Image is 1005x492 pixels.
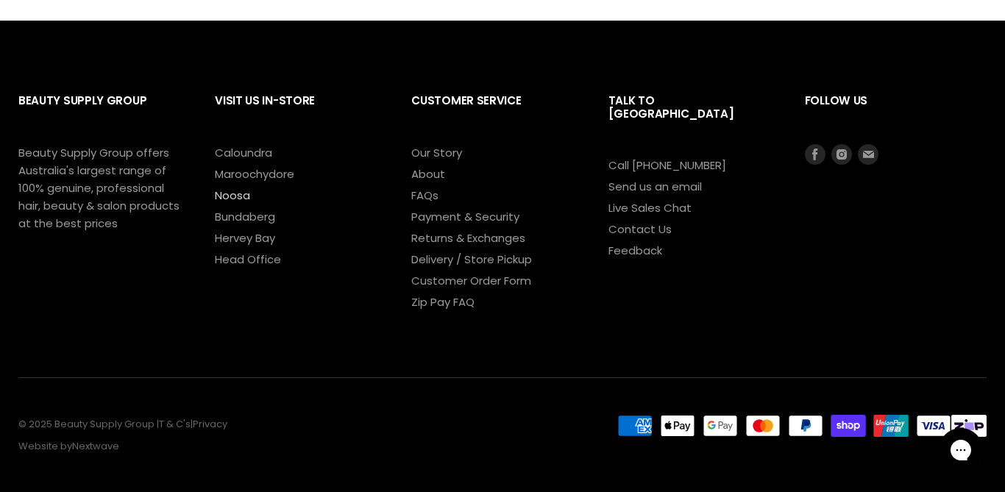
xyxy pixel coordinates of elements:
[608,179,702,194] a: Send us an email
[215,166,294,182] a: Maroochydore
[805,82,987,143] h2: Follow us
[411,294,475,310] a: Zip Pay FAQ
[159,417,191,431] a: T & C's
[411,188,438,203] a: FAQs
[72,439,119,453] a: Nextwave
[18,419,590,452] p: © 2025 Beauty Supply Group | | Website by
[215,145,272,160] a: Caloundra
[215,252,281,267] a: Head Office
[608,221,672,237] a: Contact Us
[215,209,275,224] a: Bundaberg
[411,145,462,160] a: Our Story
[411,230,525,246] a: Returns & Exchanges
[931,423,990,477] iframe: Gorgias live chat messenger
[411,273,531,288] a: Customer Order Form
[411,82,578,143] h2: Customer Service
[193,417,227,431] a: Privacy
[608,200,692,215] a: Live Sales Chat
[215,230,275,246] a: Hervey Bay
[411,209,519,224] a: Payment & Security
[18,82,185,143] h2: Beauty Supply Group
[18,144,185,232] p: Beauty Supply Group offers Australia's largest range of 100% genuine, professional hair, beauty &...
[608,243,662,258] a: Feedback
[608,82,775,157] h2: Talk to [GEOGRAPHIC_DATA]
[951,415,987,437] img: footer-tile-new.png
[608,157,726,173] a: Call [PHONE_NUMBER]
[411,252,532,267] a: Delivery / Store Pickup
[215,82,382,143] h2: Visit Us In-Store
[411,166,445,182] a: About
[215,188,250,203] a: Noosa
